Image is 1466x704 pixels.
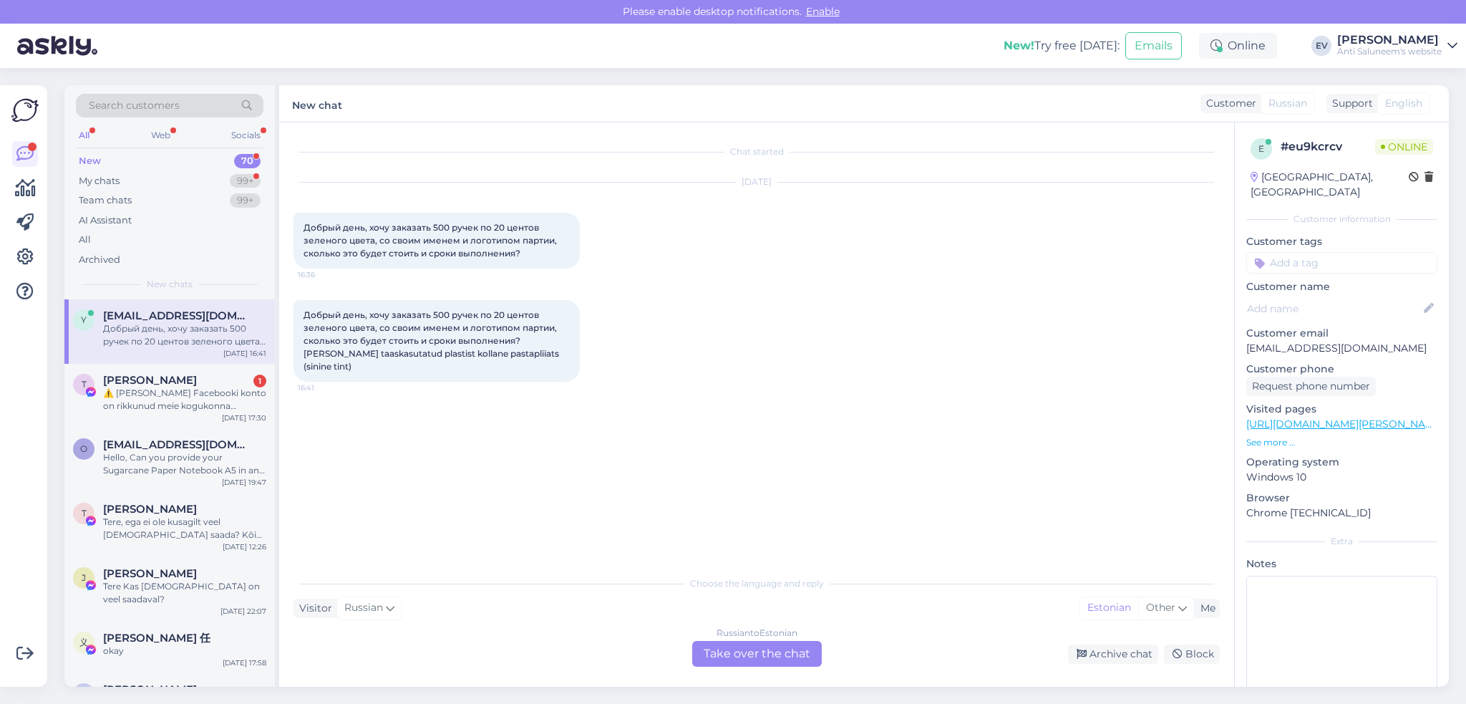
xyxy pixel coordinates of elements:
[717,627,797,640] div: Russian to Estonian
[79,213,132,228] div: AI Assistant
[1164,645,1220,664] div: Block
[79,174,120,188] div: My chats
[292,94,342,113] label: New chat
[344,600,383,616] span: Russian
[1246,455,1437,470] p: Operating system
[1311,36,1331,56] div: EV
[1080,597,1138,619] div: Estonian
[103,645,266,657] div: okay
[228,126,263,145] div: Socials
[293,175,1220,188] div: [DATE]
[1125,32,1182,59] button: Emails
[79,253,120,267] div: Archived
[1068,645,1158,664] div: Archive chat
[147,278,193,291] span: New chats
[1246,252,1437,274] input: Add a tag
[1246,535,1437,548] div: Extra
[82,508,87,519] span: T
[1246,436,1437,449] p: See more ...
[230,174,261,188] div: 99+
[293,601,332,616] div: Visitor
[80,443,87,454] span: o
[304,222,559,259] span: Добрый день, хочу заказать 500 ручек по 20 центов зеленого цвета, со своим именем и логотипом пар...
[1246,418,1444,430] a: [URL][DOMAIN_NAME][PERSON_NAME]
[1246,491,1437,506] p: Browser
[82,572,86,583] span: J
[253,375,266,387] div: 1
[1258,143,1264,154] span: e
[1199,33,1277,59] div: Online
[103,503,197,516] span: Triin Mägi
[103,374,197,387] span: Tom Haja
[1281,138,1375,155] div: # eu9kcrcv
[103,516,266,541] div: Tere, ega ei ole kusagilt veel [DEMOGRAPHIC_DATA] saada? Kõik läksid välja
[1251,170,1409,200] div: [GEOGRAPHIC_DATA], [GEOGRAPHIC_DATA]
[220,606,266,617] div: [DATE] 22:07
[298,269,351,280] span: 16:36
[1375,139,1433,155] span: Online
[1246,556,1437,572] p: Notes
[223,541,266,552] div: [DATE] 12:26
[1004,37,1120,54] div: Try free [DATE]:
[82,379,87,390] span: T
[293,577,1220,590] div: Choose the language and reply
[103,683,197,696] span: Eliza Adamska
[1246,341,1437,356] p: [EMAIL_ADDRESS][DOMAIN_NAME]
[223,348,266,359] div: [DATE] 16:41
[1246,279,1437,294] p: Customer name
[692,641,822,667] div: Take over the chat
[148,126,173,145] div: Web
[89,98,180,113] span: Search customers
[103,438,252,451] span: otopix@gmail.com
[1246,377,1376,396] div: Request phone number
[802,5,844,18] span: Enable
[103,567,197,580] span: Jaanika Palmik
[81,314,87,325] span: y
[1326,96,1373,111] div: Support
[79,154,101,168] div: New
[304,309,561,372] span: Добрый день, хочу заказать 500 ручек по 20 центов зеленого цвета, со своим именем и логотипом пар...
[1247,301,1421,317] input: Add name
[1337,46,1442,57] div: Anti Saluneem's website
[103,580,266,606] div: Tere Kas [DEMOGRAPHIC_DATA] on veel saadaval?
[79,637,88,647] span: 义
[1246,234,1437,249] p: Customer tags
[79,233,91,247] div: All
[222,413,266,423] div: [DATE] 17:30
[79,193,132,208] div: Team chats
[103,387,266,413] div: ⚠️ [PERSON_NAME] Facebooki konto on rikkunud meie kogukonna standardeid. Meie süsteem on saanud p...
[1146,601,1175,614] span: Other
[234,154,261,168] div: 70
[1004,39,1034,52] b: New!
[1246,506,1437,521] p: Chrome [TECHNICAL_ID]
[103,309,252,322] span: yanaiter58@gmail.com
[222,477,266,488] div: [DATE] 19:47
[1195,601,1215,616] div: Me
[1246,470,1437,485] p: Windows 10
[223,657,266,668] div: [DATE] 17:58
[103,451,266,477] div: Hello, Can you provide your Sugarcane Paper Notebook A5 in an unlined (blank) version? The produc...
[298,382,351,393] span: 16:41
[103,632,210,645] span: 义平 任
[1337,34,1457,57] a: [PERSON_NAME]Anti Saluneem's website
[1200,96,1256,111] div: Customer
[103,322,266,348] div: Добрый день, хочу заказать 500 ручек по 20 центов зеленого цвета, со своим именем и логотипом пар...
[293,145,1220,158] div: Chat started
[1246,402,1437,417] p: Visited pages
[1246,213,1437,226] div: Customer information
[11,97,39,124] img: Askly Logo
[1268,96,1307,111] span: Russian
[1337,34,1442,46] div: [PERSON_NAME]
[1246,362,1437,377] p: Customer phone
[1385,96,1422,111] span: English
[230,193,261,208] div: 99+
[1246,326,1437,341] p: Customer email
[76,126,92,145] div: All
